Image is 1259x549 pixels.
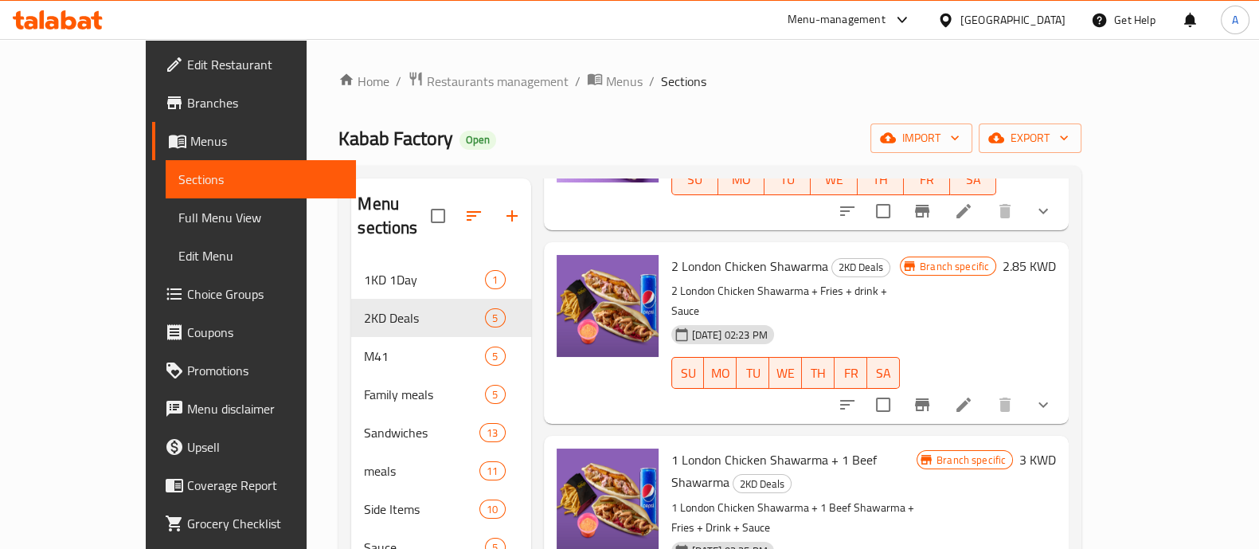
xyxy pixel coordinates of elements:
[166,198,356,237] a: Full Menu View
[930,453,1012,468] span: Branch specific
[152,84,356,122] a: Branches
[351,452,530,490] div: meals11
[811,163,857,195] button: WE
[870,124,972,153] button: import
[486,349,504,364] span: 5
[486,273,504,288] span: 1
[1232,11,1238,29] span: A
[493,197,531,235] button: Add section
[364,347,485,366] span: M41
[190,131,343,151] span: Menus
[152,466,356,504] a: Coverage Report
[733,474,792,493] div: 2KD Deals
[649,72,655,91] li: /
[152,428,356,466] a: Upsell
[351,414,530,452] div: Sandwiches13
[338,72,389,91] a: Home
[152,122,356,160] a: Menus
[769,357,802,389] button: WE
[1019,449,1056,471] h6: 3 KWD
[979,124,1081,153] button: export
[671,498,917,538] p: 1 London Chicken Shawarma + 1 Beef Shawarma + Fries + Drink + Sauce
[351,261,530,299] div: 1KD 1Day1
[678,362,698,385] span: SU
[455,197,493,235] span: Sort sections
[866,194,900,228] span: Select to update
[364,308,485,327] span: 2KD Deals
[152,275,356,313] a: Choice Groups
[338,120,453,156] span: Kabab Factory
[835,357,867,389] button: FR
[704,357,737,389] button: MO
[166,237,356,275] a: Edit Menu
[351,337,530,375] div: M415
[187,361,343,380] span: Promotions
[986,192,1024,230] button: delete
[427,72,569,91] span: Restaurants management
[187,514,343,533] span: Grocery Checklist
[956,168,990,191] span: SA
[817,168,850,191] span: WE
[954,395,973,414] a: Edit menu item
[485,385,505,404] div: items
[718,163,764,195] button: MO
[364,385,485,404] span: Family meals
[358,192,430,240] h2: Menu sections
[686,327,774,343] span: [DATE] 02:23 PM
[351,490,530,528] div: Side Items10
[421,199,455,233] span: Select all sections
[587,71,643,92] a: Menus
[364,270,485,289] span: 1KD 1Day
[364,461,479,480] div: meals
[986,386,1024,424] button: delete
[883,128,960,148] span: import
[788,10,886,29] div: Menu-management
[152,351,356,390] a: Promotions
[187,284,343,304] span: Choice Groups
[178,170,343,189] span: Sections
[1024,192,1062,230] button: show more
[187,323,343,342] span: Coupons
[1034,395,1053,414] svg: Show Choices
[364,500,479,519] span: Side Items
[864,168,897,191] span: TH
[737,357,769,389] button: TU
[187,93,343,112] span: Branches
[910,168,944,191] span: FR
[903,386,941,424] button: Branch-specific-item
[459,133,496,147] span: Open
[764,163,811,195] button: TU
[480,502,504,517] span: 10
[396,72,401,91] li: /
[486,387,504,402] span: 5
[874,362,893,385] span: SA
[950,163,996,195] button: SA
[480,464,504,479] span: 11
[671,254,828,278] span: 2 London Chicken Shawarma
[575,72,581,91] li: /
[178,246,343,265] span: Edit Menu
[486,311,504,326] span: 5
[152,313,356,351] a: Coupons
[725,168,758,191] span: MO
[187,437,343,457] span: Upsell
[671,448,877,494] span: 1 London Chicken Shawarma + 1 Beef Shawarma
[913,259,995,274] span: Branch specific
[557,255,659,357] img: 2 London Chicken Shawarma
[858,163,904,195] button: TH
[661,72,706,91] span: Sections
[178,208,343,227] span: Full Menu View
[187,399,343,418] span: Menu disclaimer
[606,72,643,91] span: Menus
[152,45,356,84] a: Edit Restaurant
[1024,386,1062,424] button: show more
[1003,255,1056,277] h6: 2.85 KWD
[771,168,804,191] span: TU
[776,362,796,385] span: WE
[991,128,1069,148] span: export
[828,386,866,424] button: sort-choices
[152,390,356,428] a: Menu disclaimer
